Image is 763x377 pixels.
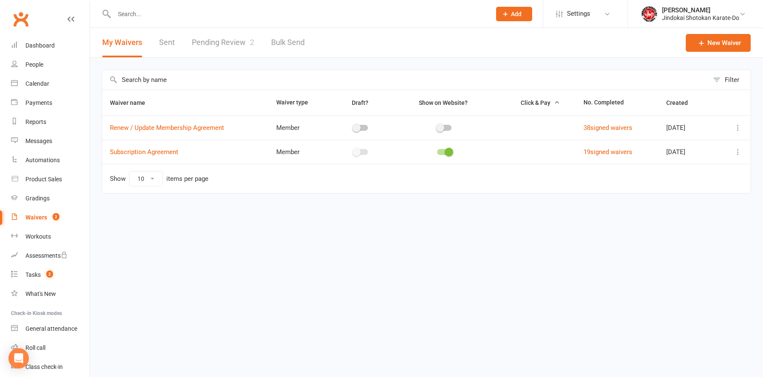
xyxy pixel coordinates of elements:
[725,75,739,85] div: Filter
[25,271,41,278] div: Tasks
[25,80,49,87] div: Calendar
[11,55,90,74] a: People
[192,28,254,57] a: Pending Review2
[25,99,52,106] div: Payments
[709,70,751,90] button: Filter
[166,175,208,183] div: items per page
[25,214,47,221] div: Waivers
[110,124,224,132] a: Renew / Update Membership Agreement
[25,61,43,68] div: People
[666,99,697,106] span: Created
[496,7,532,21] button: Add
[567,4,590,23] span: Settings
[11,357,90,377] a: Class kiosk mode
[269,115,329,140] td: Member
[25,176,62,183] div: Product Sales
[46,270,53,278] span: 2
[662,6,739,14] div: [PERSON_NAME]
[576,90,658,115] th: No. Completed
[583,148,632,156] a: 19signed waivers
[25,290,56,297] div: What's New
[53,213,59,220] span: 2
[11,338,90,357] a: Roll call
[11,113,90,132] a: Reports
[659,140,718,164] td: [DATE]
[269,140,329,164] td: Member
[25,252,67,259] div: Assessments
[25,157,60,163] div: Automations
[25,325,77,332] div: General attendance
[10,8,31,30] a: Clubworx
[25,195,50,202] div: Gradings
[8,348,29,369] div: Open Intercom Messenger
[25,233,51,240] div: Workouts
[11,170,90,189] a: Product Sales
[110,99,154,106] span: Waiver name
[269,90,329,115] th: Waiver type
[250,38,254,47] span: 2
[11,74,90,93] a: Calendar
[583,124,632,132] a: 38signed waivers
[662,14,739,22] div: Jindokai Shotokan Karate-Do
[110,148,178,156] a: Subscription Agreement
[11,319,90,338] a: General attendance kiosk mode
[11,132,90,151] a: Messages
[159,28,175,57] a: Sent
[11,208,90,227] a: Waivers 2
[344,98,378,108] button: Draft?
[521,99,550,106] span: Click & Pay
[419,99,468,106] span: Show on Website?
[641,6,658,23] img: thumb_image1661986740.png
[666,98,697,108] button: Created
[102,28,142,57] button: My Waivers
[511,11,522,17] span: Add
[112,8,485,20] input: Search...
[513,98,560,108] button: Click & Pay
[11,284,90,304] a: What's New
[25,363,63,370] div: Class check-in
[11,189,90,208] a: Gradings
[352,99,368,106] span: Draft?
[11,265,90,284] a: Tasks 2
[11,151,90,170] a: Automations
[110,171,208,186] div: Show
[271,28,305,57] a: Bulk Send
[411,98,477,108] button: Show on Website?
[11,227,90,246] a: Workouts
[11,93,90,113] a: Payments
[686,34,751,52] a: New Waiver
[659,115,718,140] td: [DATE]
[102,70,709,90] input: Search by name
[25,42,55,49] div: Dashboard
[11,36,90,55] a: Dashboard
[25,118,46,125] div: Reports
[25,344,45,351] div: Roll call
[110,98,154,108] button: Waiver name
[11,246,90,265] a: Assessments
[25,138,52,144] div: Messages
